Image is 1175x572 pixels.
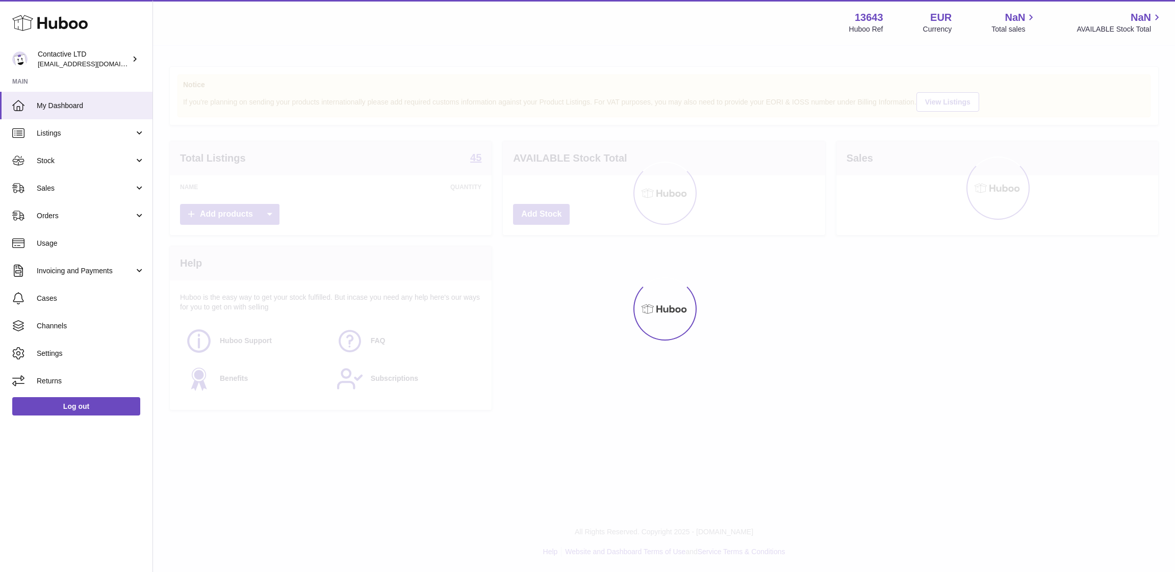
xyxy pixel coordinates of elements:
[37,128,134,138] span: Listings
[37,266,134,276] span: Invoicing and Payments
[991,11,1037,34] a: NaN Total sales
[37,349,145,358] span: Settings
[37,211,134,221] span: Orders
[37,156,134,166] span: Stock
[849,24,883,34] div: Huboo Ref
[1077,11,1163,34] a: NaN AVAILABLE Stock Total
[12,397,140,415] a: Log out
[38,60,150,68] span: [EMAIL_ADDRESS][DOMAIN_NAME]
[923,24,952,34] div: Currency
[37,294,145,303] span: Cases
[37,184,134,193] span: Sales
[37,321,145,331] span: Channels
[1077,24,1163,34] span: AVAILABLE Stock Total
[37,239,145,248] span: Usage
[38,49,130,69] div: Contactive LTD
[855,11,883,24] strong: 13643
[12,51,28,67] img: soul@SOWLhome.com
[930,11,952,24] strong: EUR
[1131,11,1151,24] span: NaN
[991,24,1037,34] span: Total sales
[1005,11,1025,24] span: NaN
[37,101,145,111] span: My Dashboard
[37,376,145,386] span: Returns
